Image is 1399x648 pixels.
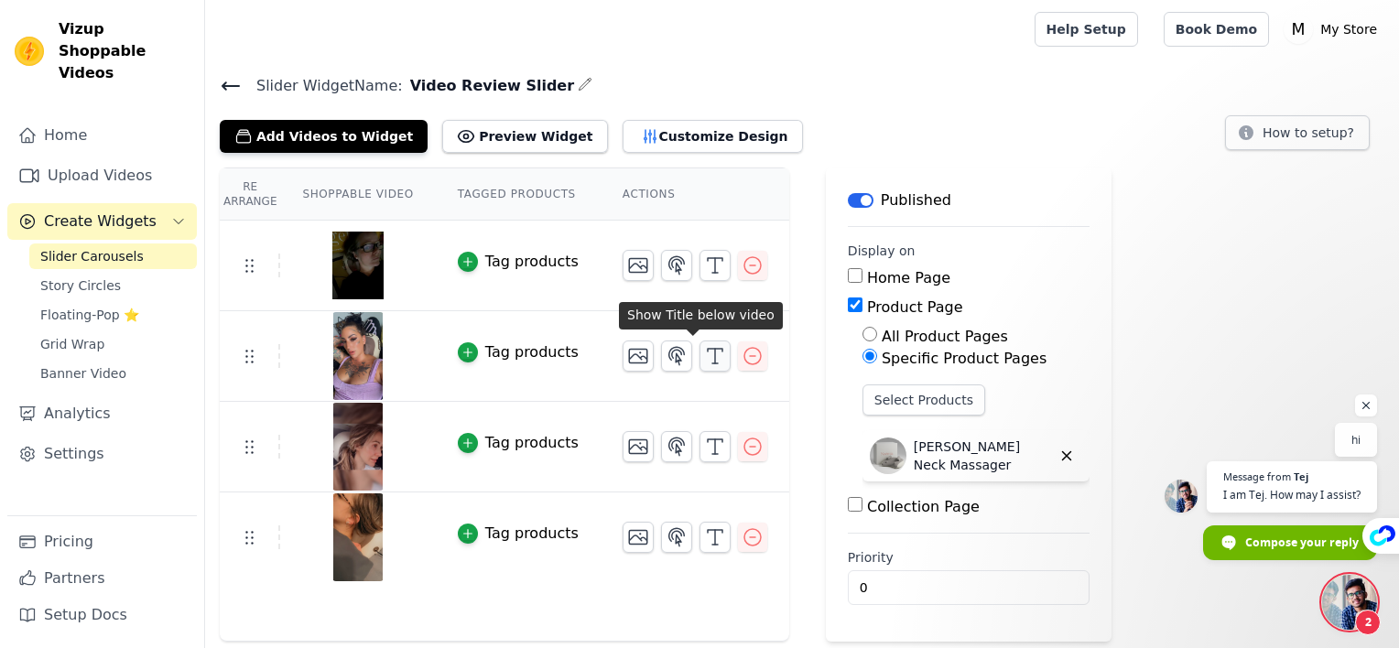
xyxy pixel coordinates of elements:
span: Create Widgets [44,211,157,232]
th: Re Arrange [220,168,280,221]
img: vizup-images-40eb.png [332,312,384,400]
img: tn-ca9b0c2050164c16b54febbdd921c7d1.png [332,221,384,309]
span: Slider Widget Name: [242,75,403,97]
span: Slider Carousels [40,247,144,265]
label: Priority [848,548,1090,567]
span: Grid Wrap [40,335,104,353]
button: Change Thumbnail [623,340,654,372]
span: Banner Video [40,364,126,383]
button: Tag products [458,251,579,273]
label: Specific Product Pages [882,350,1047,367]
button: Customize Design [623,120,803,153]
a: How to setup? [1225,128,1370,146]
a: Pricing [7,524,197,560]
a: Home [7,117,197,154]
span: Video Review Slider [403,75,574,97]
button: Change Thumbnail [623,431,654,462]
text: M [1292,20,1306,38]
a: Help Setup [1035,12,1138,47]
div: Tag products [485,341,579,363]
label: Collection Page [867,498,980,515]
p: [PERSON_NAME] Neck Massager [914,437,1051,474]
label: Home Page [867,269,950,286]
label: Product Page [867,298,963,316]
p: My Store [1313,13,1384,46]
div: Edit Name [578,73,592,98]
button: Tag products [458,341,579,363]
img: Noémia Neck Massager [870,437,906,474]
a: Story Circles [29,273,197,298]
button: Change Thumbnail [623,522,654,553]
a: Floating-Pop ⭐ [29,302,197,328]
th: Shoppable Video [280,168,435,221]
span: I am Tej. How may I assist? [1223,486,1361,503]
span: Vizup Shoppable Videos [59,18,190,84]
a: Analytics [7,395,197,432]
span: Story Circles [40,276,121,295]
a: Settings [7,436,197,472]
button: Delete widget [1051,440,1082,471]
a: Slider Carousels [29,243,197,269]
div: Tag products [485,251,579,273]
button: Tag products [458,523,579,545]
a: Open chat [1322,575,1377,630]
a: Setup Docs [7,597,197,633]
legend: Display on [848,242,916,260]
a: Partners [7,560,197,597]
a: Banner Video [29,361,197,386]
th: Tagged Products [436,168,601,221]
button: How to setup? [1225,115,1370,150]
img: vizup-images-a864.png [332,403,384,491]
span: Message from [1223,471,1291,481]
span: Compose your reply [1245,526,1359,558]
button: Change Thumbnail [623,250,654,281]
span: 2 [1355,610,1381,635]
span: hi [1351,431,1361,448]
button: Add Videos to Widget [220,120,428,153]
label: All Product Pages [882,328,1008,345]
div: Tag products [485,523,579,545]
button: Preview Widget [442,120,607,153]
img: Vizup [15,37,44,66]
button: Create Widgets [7,203,197,240]
button: Tag products [458,432,579,454]
a: Book Demo [1164,12,1269,47]
div: Tag products [485,432,579,454]
a: Grid Wrap [29,331,197,357]
th: Actions [601,168,789,221]
button: Select Products [862,384,985,416]
span: Tej [1294,471,1308,481]
img: vizup-images-49bc.png [332,493,384,581]
button: M My Store [1284,13,1384,46]
p: Published [881,189,951,211]
span: Floating-Pop ⭐ [40,306,139,324]
a: Upload Videos [7,157,197,194]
